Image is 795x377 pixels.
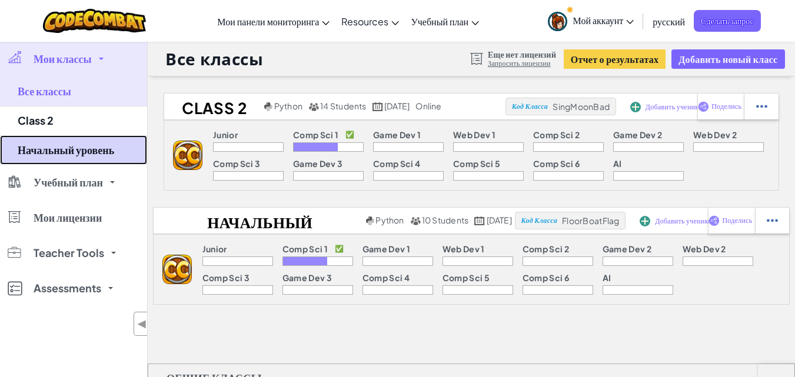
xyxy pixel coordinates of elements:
p: AI [613,159,622,168]
img: IconShare_Purple.svg [698,101,709,112]
span: ◀ [137,315,147,332]
span: 14 Students [320,101,367,111]
p: Comp Sci 4 [362,273,410,282]
span: Python [274,101,302,111]
img: python.png [264,102,273,111]
p: Comp Sci 1 [282,244,328,253]
p: Comp Sci 5 [453,159,500,168]
a: Мои панели мониторинга [211,5,335,37]
p: Web Dev 1 [443,244,485,253]
p: Comp Sci 2 [523,244,569,253]
img: CodeCombat logo [43,9,146,33]
p: Comp Sci 2 [533,130,580,139]
span: Еще нет лицензий [488,49,556,59]
h1: Все классы [165,48,264,70]
p: ✅ [335,244,344,253]
p: Game Dev 2 [603,244,651,253]
span: Мои классы [34,54,92,64]
span: Поделись [722,217,752,224]
a: Class 2 Python 14 Students [DATE] online [164,98,505,115]
p: AI [603,273,611,282]
span: Учебный план [411,15,468,28]
img: calendar.svg [372,102,383,111]
span: Код Класса [521,217,557,224]
span: Добавить учеников [655,218,715,225]
p: Comp Sci 6 [523,273,569,282]
img: MultipleUsers.png [410,216,421,225]
p: Web Dev 2 [693,130,737,139]
button: Отчет о результатах [564,49,666,69]
a: Мой аккаунт [542,2,640,39]
p: Game Dev 2 [613,130,662,139]
p: Comp Sci 4 [373,159,420,168]
span: Assessments [34,283,101,293]
p: Web Dev 2 [683,244,726,253]
img: IconShare_Purple.svg [708,215,720,226]
a: Учебный план [405,5,485,37]
span: Поделись [711,103,741,110]
img: IconStudentEllipsis.svg [767,215,778,226]
button: Добавить новый класс [671,49,784,69]
span: SingMoonBad [553,101,610,112]
span: [DATE] [487,215,512,225]
p: Web Dev 1 [453,130,495,139]
img: IconStudentEllipsis.svg [756,101,767,112]
p: Comp Sci 3 [213,159,260,168]
p: Comp Sci 3 [202,273,250,282]
img: python.png [366,216,375,225]
p: Junior [202,244,227,253]
img: avatar [548,12,567,31]
img: IconAddStudents.svg [640,216,650,226]
span: Учебный план [34,177,103,188]
span: [DATE] [384,101,410,111]
span: Мои панели мониторинга [217,15,319,28]
p: ✅ [345,130,354,139]
span: 10 Students [422,215,469,225]
a: Resources [335,5,405,37]
p: Junior [213,130,238,139]
span: Python [375,215,404,225]
a: Сделать запрос [694,10,761,32]
p: Comp Sci 5 [443,273,490,282]
img: calendar.svg [474,216,485,225]
img: MultipleUsers.png [308,102,319,111]
p: Game Dev 3 [282,273,332,282]
span: Мои лицензии [34,212,102,223]
img: IconAddStudents.svg [630,102,641,112]
p: Comp Sci 6 [533,159,580,168]
div: online [415,101,441,112]
span: FloorBoatFlag [562,215,619,226]
p: Comp Sci 1 [293,130,338,139]
a: Начальный уровень Python 10 Students [DATE] [154,212,515,229]
img: logo [173,141,202,170]
a: русский [647,5,691,37]
img: logo [162,255,192,284]
h2: Начальный уровень [154,212,363,229]
p: Game Dev 3 [293,159,342,168]
p: Game Dev 1 [373,130,421,139]
p: Game Dev 1 [362,244,410,253]
span: Teacher Tools [34,248,104,258]
span: Код Класса [512,103,548,110]
span: Resources [341,15,388,28]
h2: Class 2 [164,98,261,115]
span: Мой аккаунт [573,14,634,26]
span: Добавить учеников [646,104,706,111]
a: Запросить лицензии [488,59,556,68]
span: русский [653,15,685,28]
